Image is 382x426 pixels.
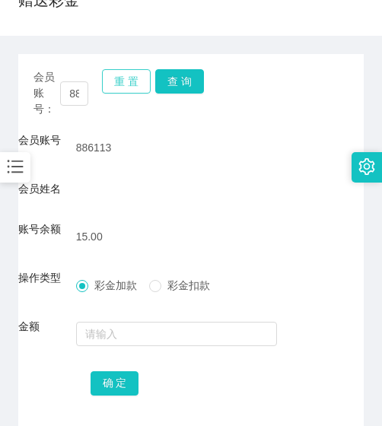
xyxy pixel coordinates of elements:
label: 会员姓名 [18,183,61,195]
label: 账号余额 [18,223,61,235]
i: 图标: bars [5,157,25,176]
span: 886113 [76,141,112,154]
span: 彩金扣款 [161,279,216,291]
span: 会员账号： [33,69,60,117]
label: 会员账号 [18,134,61,146]
button: 确 定 [91,371,139,396]
button: 重 置 [102,69,151,94]
label: 操作类型 [18,272,61,284]
label: 金额 [18,320,40,332]
button: 查 询 [155,69,204,94]
span: 彩金加款 [88,279,143,291]
input: 会员账号 [60,81,88,106]
span: 15.00 [76,230,103,243]
input: 请输入 [76,322,278,346]
i: 图标: setting [358,158,375,175]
